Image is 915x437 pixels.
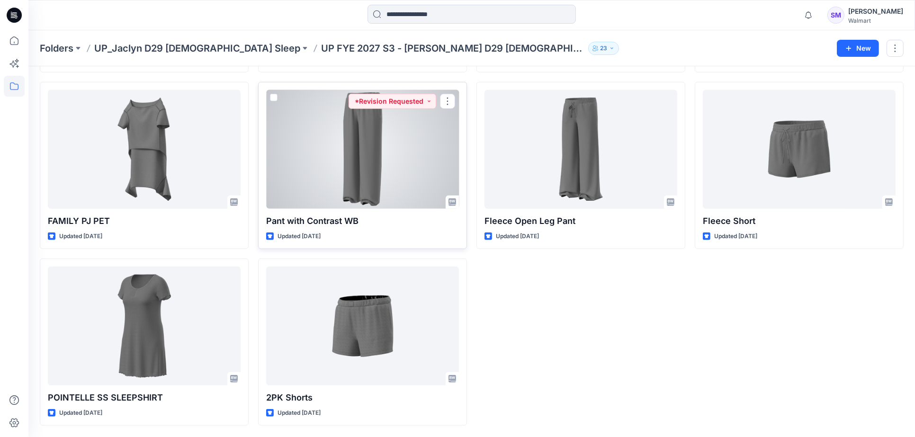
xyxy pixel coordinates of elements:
[484,214,677,228] p: Fleece Open Leg Pant
[266,267,459,385] a: 2PK Shorts
[321,42,584,55] p: UP FYE 2027 S3 - [PERSON_NAME] D29 [DEMOGRAPHIC_DATA] Sleepwear
[703,214,896,228] p: Fleece Short
[40,42,73,55] a: Folders
[484,90,677,209] a: Fleece Open Leg Pant
[266,90,459,209] a: Pant with Contrast WB
[278,232,321,241] p: Updated [DATE]
[48,90,241,209] a: FAMILY PJ PET
[59,232,102,241] p: Updated [DATE]
[714,232,757,241] p: Updated [DATE]
[496,232,539,241] p: Updated [DATE]
[827,7,844,24] div: SM
[588,42,619,55] button: 23
[94,42,300,55] a: UP_Jaclyn D29 [DEMOGRAPHIC_DATA] Sleep
[848,6,903,17] div: [PERSON_NAME]
[48,214,241,228] p: FAMILY PJ PET
[266,391,459,404] p: 2PK Shorts
[848,17,903,24] div: Walmart
[837,40,879,57] button: New
[48,267,241,385] a: POINTELLE SS SLEEPSHIRT
[703,90,896,209] a: Fleece Short
[600,43,607,54] p: 23
[266,214,459,228] p: Pant with Contrast WB
[278,408,321,418] p: Updated [DATE]
[59,408,102,418] p: Updated [DATE]
[48,391,241,404] p: POINTELLE SS SLEEPSHIRT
